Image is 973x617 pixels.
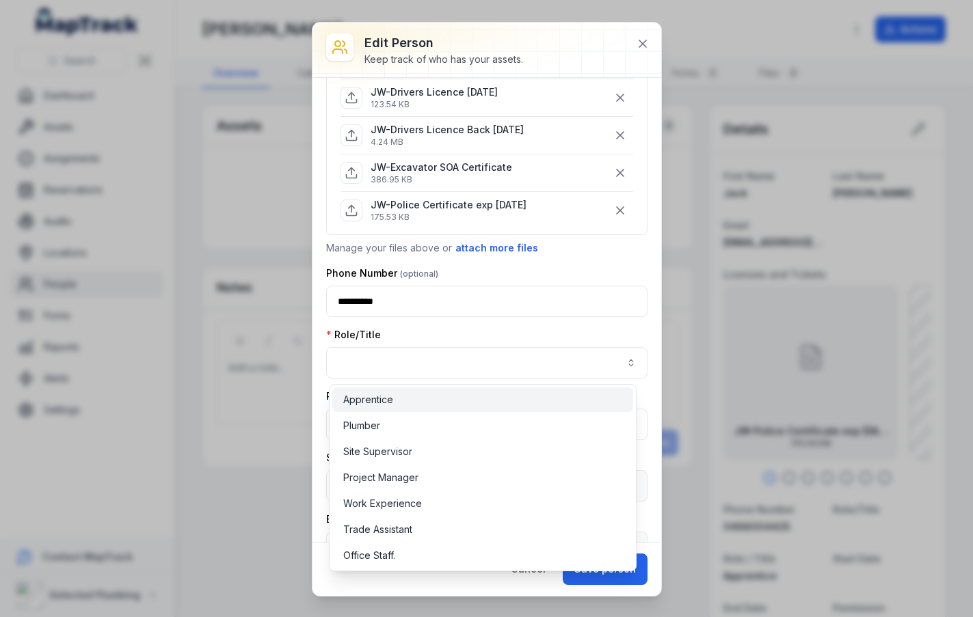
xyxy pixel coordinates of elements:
span: Office Staff. [343,549,395,562]
span: Trade Assistant [343,523,412,536]
span: Apprentice [343,393,393,407]
span: Plumber [343,419,380,433]
span: Project Manager [343,471,418,484]
span: Site Supervisor [343,445,412,458]
span: Work Experience [343,497,422,510]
